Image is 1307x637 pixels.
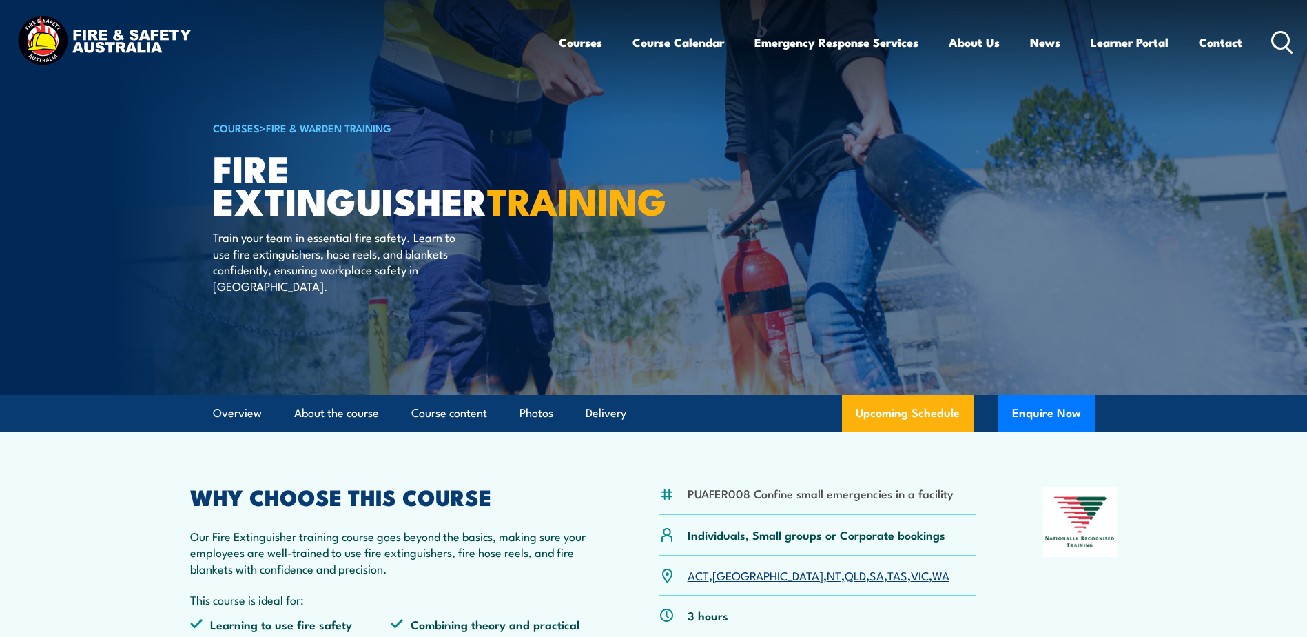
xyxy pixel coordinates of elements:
[190,528,593,576] p: Our Fire Extinguisher training course goes beyond the basics, making sure your employees are well...
[266,120,391,135] a: Fire & Warden Training
[932,567,949,583] a: WA
[294,395,379,432] a: About the course
[559,24,602,61] a: Courses
[519,395,553,432] a: Photos
[1043,487,1118,557] img: Nationally Recognised Training logo.
[213,119,553,136] h6: >
[827,567,841,583] a: NT
[949,24,1000,61] a: About Us
[688,527,945,543] p: Individuals, Small groups or Corporate bookings
[998,395,1095,432] button: Enquire Now
[632,24,724,61] a: Course Calendar
[213,395,262,432] a: Overview
[190,487,593,506] h2: WHY CHOOSE THIS COURSE
[887,567,907,583] a: TAS
[1030,24,1060,61] a: News
[911,567,929,583] a: VIC
[688,607,728,623] p: 3 hours
[213,229,464,294] p: Train your team in essential fire safety. Learn to use fire extinguishers, hose reels, and blanke...
[190,591,593,607] p: This course is ideal for:
[411,395,487,432] a: Course content
[869,567,884,583] a: SA
[688,485,954,501] li: PUAFER008 Confine small emergencies in a facility
[754,24,918,61] a: Emergency Response Services
[213,120,260,135] a: COURSES
[688,567,709,583] a: ACT
[586,395,626,432] a: Delivery
[213,152,553,216] h1: Fire Extinguisher
[1091,24,1169,61] a: Learner Portal
[845,567,866,583] a: QLD
[842,395,974,432] a: Upcoming Schedule
[712,567,823,583] a: [GEOGRAPHIC_DATA]
[1199,24,1242,61] a: Contact
[487,171,666,228] strong: TRAINING
[688,567,949,583] p: , , , , , , ,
